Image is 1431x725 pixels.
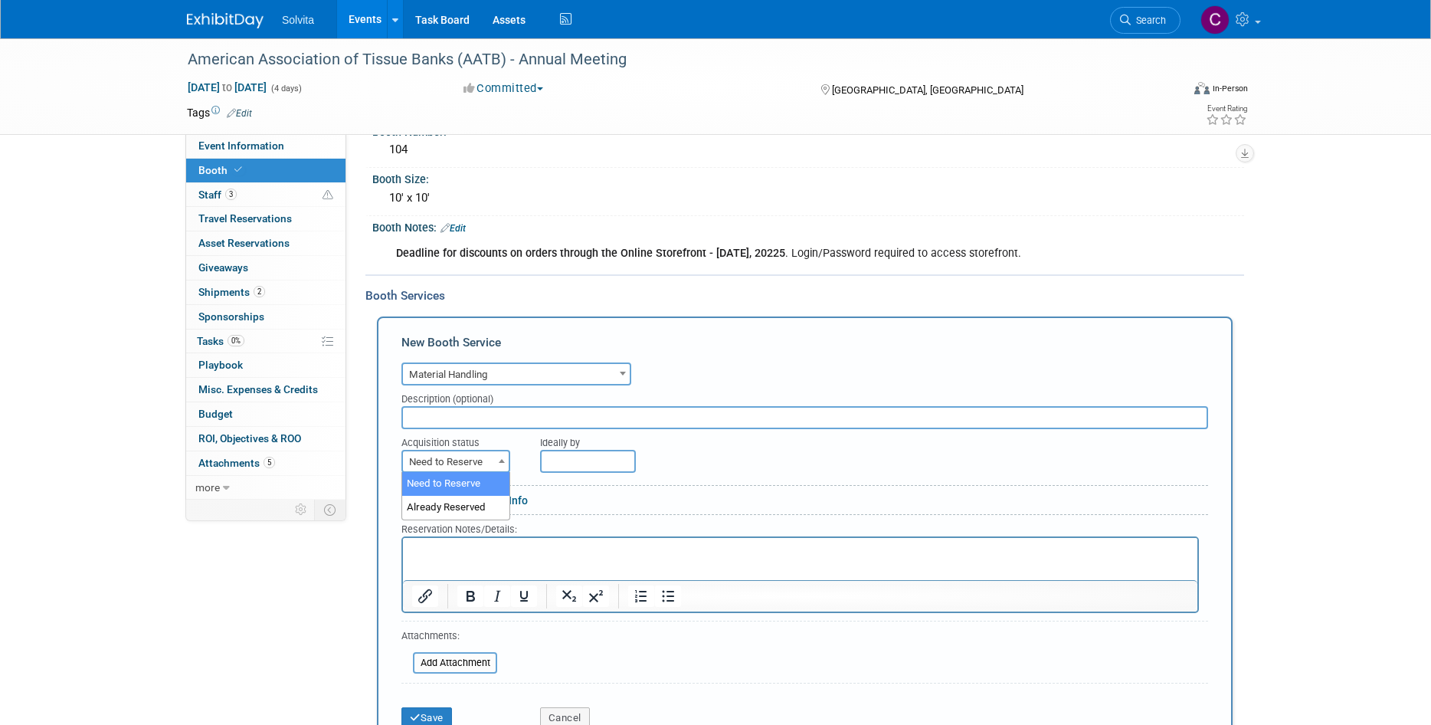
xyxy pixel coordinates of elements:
[186,134,345,158] a: Event Information
[401,362,631,385] span: Material Handling
[384,138,1233,162] div: 104
[186,256,345,280] a: Giveaways
[186,353,345,377] a: Playbook
[225,189,237,200] span: 3
[197,335,244,347] span: Tasks
[198,139,284,152] span: Event Information
[540,429,1139,450] div: Ideally by
[270,84,302,93] span: (4 days)
[484,586,510,607] button: Italic
[198,237,290,249] span: Asset Reservations
[556,586,582,607] button: Subscript
[384,186,1233,210] div: 10' x 10'
[220,81,234,93] span: to
[396,247,785,260] b: Deadline for discounts on orders through the Online Storefront - [DATE], 20225
[628,586,654,607] button: Numbered list
[228,335,244,346] span: 0%
[186,427,345,451] a: ROI, Objectives & ROO
[182,46,1158,74] div: American Association of Tissue Banks (AATB) - Annual Meeting
[402,472,509,496] li: Need to Reserve
[457,586,483,607] button: Bold
[187,105,252,120] td: Tags
[282,14,314,26] span: Solvita
[401,429,517,450] div: Acquisition status
[254,286,265,297] span: 2
[198,286,265,298] span: Shipments
[403,451,509,473] span: Need to Reserve
[458,80,549,97] button: Committed
[372,216,1244,236] div: Booth Notes:
[1200,5,1230,34] img: Cindy Miller
[187,13,264,28] img: ExhibitDay
[198,212,292,225] span: Travel Reservations
[187,80,267,94] span: [DATE] [DATE]
[1110,7,1180,34] a: Search
[315,500,346,520] td: Toggle Event Tabs
[198,189,237,201] span: Staff
[403,364,630,385] span: Material Handling
[186,378,345,402] a: Misc. Expenses & Credits
[186,330,345,353] a: Tasks0%
[198,164,245,176] span: Booth
[198,432,301,445] span: ROI, Objectives & ROO
[1194,82,1210,94] img: Format-Inperson.png
[234,166,242,174] i: Booth reservation complete
[403,538,1197,580] iframe: Rich Text Area
[198,261,248,274] span: Giveaways
[264,457,275,468] span: 5
[186,231,345,255] a: Asset Reservations
[198,383,318,395] span: Misc. Expenses & Credits
[401,450,510,473] span: Need to Reserve
[198,408,233,420] span: Budget
[195,481,220,494] span: more
[288,500,315,520] td: Personalize Event Tab Strip
[1090,80,1248,103] div: Event Format
[198,310,264,323] span: Sponsorships
[186,402,345,426] a: Budget
[655,586,681,607] button: Bullet list
[372,168,1244,187] div: Booth Size:
[440,223,466,234] a: Edit
[186,159,345,182] a: Booth
[186,183,345,207] a: Staff3
[1131,15,1166,26] span: Search
[401,629,497,647] div: Attachments:
[365,287,1244,304] div: Booth Services
[323,189,333,202] span: Potential Scheduling Conflict -- at least one attendee is tagged in another overlapping event.
[186,207,345,231] a: Travel Reservations
[401,521,1199,536] div: Reservation Notes/Details:
[1206,105,1247,113] div: Event Rating
[583,586,609,607] button: Superscript
[401,385,1208,406] div: Description (optional)
[412,586,438,607] button: Insert/edit link
[402,496,509,520] li: Already Reserved
[227,108,252,119] a: Edit
[832,84,1023,96] span: [GEOGRAPHIC_DATA], [GEOGRAPHIC_DATA]
[186,451,345,475] a: Attachments5
[198,359,243,371] span: Playbook
[198,457,275,469] span: Attachments
[385,238,1076,269] div: . Login/Password required to access storefront.
[401,334,1208,359] div: New Booth Service
[186,280,345,304] a: Shipments2
[186,305,345,329] a: Sponsorships
[511,586,537,607] button: Underline
[186,476,345,500] a: more
[1212,83,1248,94] div: In-Person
